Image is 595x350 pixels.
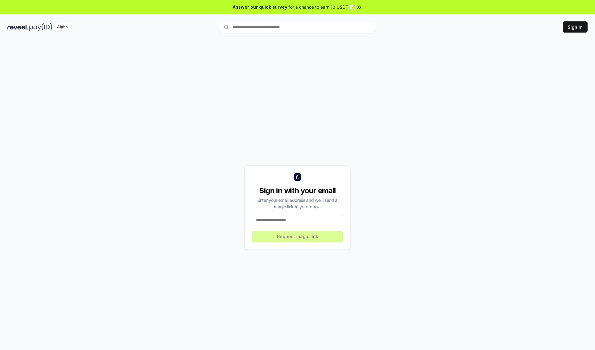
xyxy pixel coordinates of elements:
button: Sign In [563,21,588,33]
img: logo_small [294,173,301,181]
div: Enter your email address and we’ll send a magic link to your inbox. [252,197,343,210]
div: Alpha [54,23,71,31]
span: for a chance to earn 10 USDT 📝 [289,4,355,10]
img: pay_id [29,23,52,31]
span: Answer our quick survey [233,4,287,10]
div: Sign in with your email [252,186,343,196]
img: reveel_dark [7,23,28,31]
